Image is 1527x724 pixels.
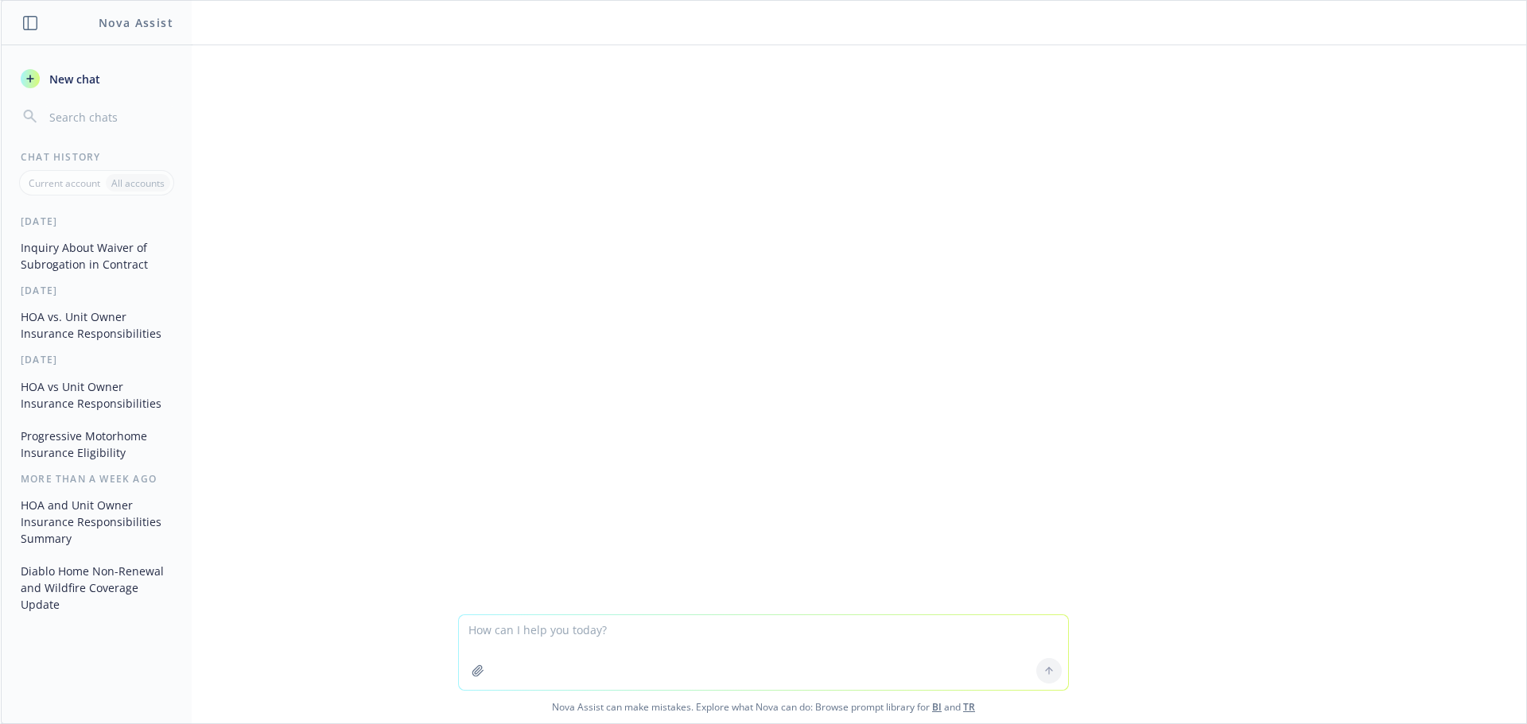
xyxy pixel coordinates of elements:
[2,284,192,297] div: [DATE]
[2,472,192,486] div: More than a week ago
[46,106,173,128] input: Search chats
[14,558,179,618] button: Diablo Home Non-Renewal and Wildfire Coverage Update
[14,234,179,277] button: Inquiry About Waiver of Subrogation in Contract
[14,423,179,466] button: Progressive Motorhome Insurance Eligibility
[29,176,100,190] p: Current account
[14,374,179,416] button: HOA vs Unit Owner Insurance Responsibilities
[7,691,1520,723] span: Nova Assist can make mistakes. Explore what Nova can do: Browse prompt library for and
[14,64,179,93] button: New chat
[2,215,192,228] div: [DATE]
[46,71,100,87] span: New chat
[99,14,173,31] h1: Nova Assist
[14,304,179,347] button: HOA vs. Unit Owner Insurance Responsibilities
[2,150,192,164] div: Chat History
[932,700,942,714] a: BI
[111,176,165,190] p: All accounts
[2,353,192,366] div: [DATE]
[963,700,975,714] a: TR
[14,492,179,552] button: HOA and Unit Owner Insurance Responsibilities Summary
